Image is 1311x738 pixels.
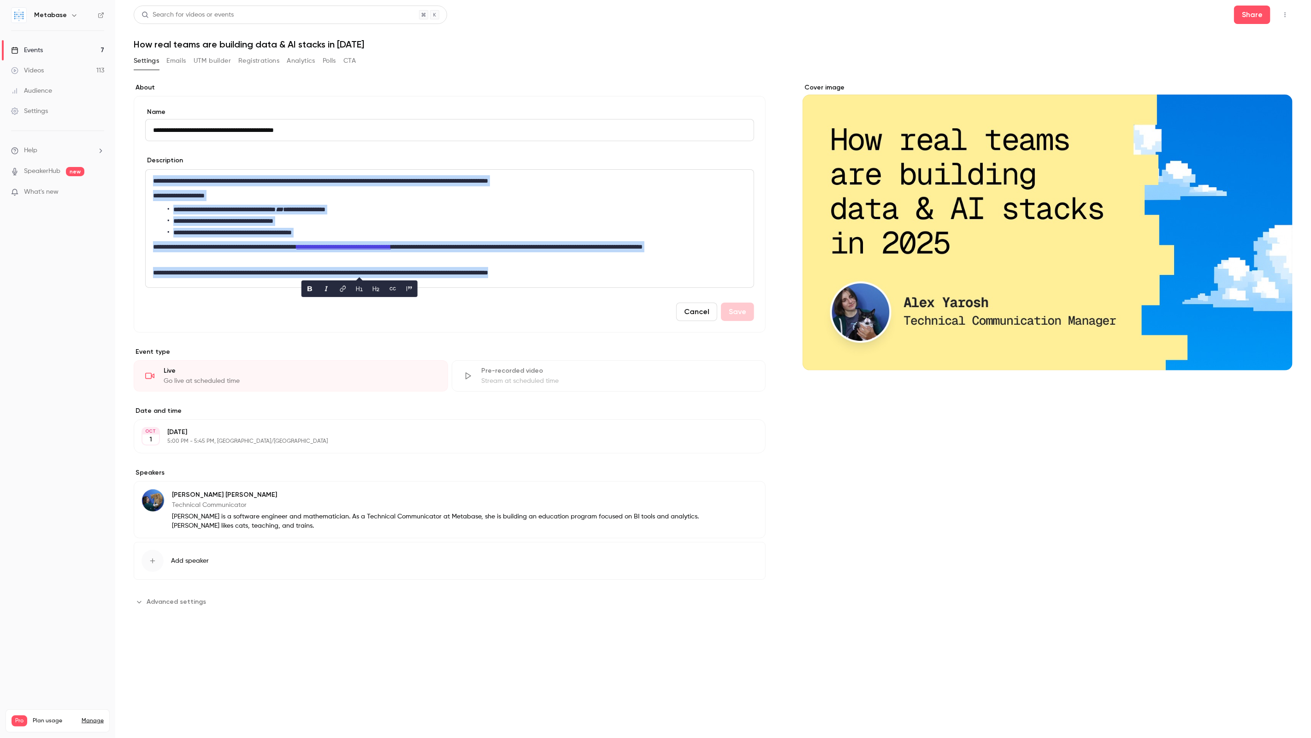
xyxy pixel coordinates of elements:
[142,10,234,20] div: Search for videos or events
[134,481,766,538] div: Alex Yarosh[PERSON_NAME] [PERSON_NAME]Technical Communicator[PERSON_NAME] is a software engineer ...
[145,107,754,117] label: Name
[172,490,706,500] p: [PERSON_NAME] [PERSON_NAME]
[93,188,104,196] iframe: Noticeable Trigger
[402,281,417,296] button: blockquote
[134,406,766,416] label: Date and time
[134,39,1293,50] h1: How real teams are building data & AI stacks in [DATE]
[336,281,350,296] button: link
[319,281,334,296] button: italic
[145,169,754,288] section: description
[676,303,717,321] button: Cancel
[66,167,84,176] span: new
[134,468,766,477] label: Speakers
[287,54,315,68] button: Analytics
[172,512,706,530] p: [PERSON_NAME] is a software engineer and mathematician. As a Technical Communicator at Metabase, ...
[302,281,317,296] button: bold
[164,366,437,375] div: Live
[24,146,37,155] span: Help
[82,717,104,725] a: Manage
[11,66,44,75] div: Videos
[146,170,754,287] div: editor
[164,376,437,386] div: Go live at scheduled time
[11,107,48,116] div: Settings
[134,54,159,68] button: Settings
[142,489,164,512] img: Alex Yarosh
[11,86,52,95] div: Audience
[24,167,60,176] a: SpeakerHub
[11,46,43,55] div: Events
[134,83,766,92] label: About
[452,360,766,392] div: Pre-recorded videoStream at scheduled time
[803,83,1293,370] section: Cover image
[172,500,706,510] p: Technical Communicator
[323,54,336,68] button: Polls
[167,428,717,437] p: [DATE]
[147,597,206,607] span: Advanced settings
[134,595,212,609] button: Advanced settings
[149,435,152,444] p: 1
[166,54,186,68] button: Emails
[12,8,26,23] img: Metabase
[142,428,159,434] div: OCT
[145,156,183,165] label: Description
[343,54,356,68] button: CTA
[134,360,448,392] div: LiveGo live at scheduled time
[24,187,59,197] span: What's new
[803,83,1293,92] label: Cover image
[134,542,766,580] button: Add speaker
[482,366,755,375] div: Pre-recorded video
[12,715,27,726] span: Pro
[134,347,766,357] p: Event type
[167,438,717,445] p: 5:00 PM - 5:45 PM, [GEOGRAPHIC_DATA]/[GEOGRAPHIC_DATA]
[238,54,279,68] button: Registrations
[1234,6,1270,24] button: Share
[134,595,766,609] section: Advanced settings
[33,717,76,725] span: Plan usage
[194,54,231,68] button: UTM builder
[171,556,209,565] span: Add speaker
[11,146,104,155] li: help-dropdown-opener
[34,11,67,20] h6: Metabase
[482,376,755,386] div: Stream at scheduled time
